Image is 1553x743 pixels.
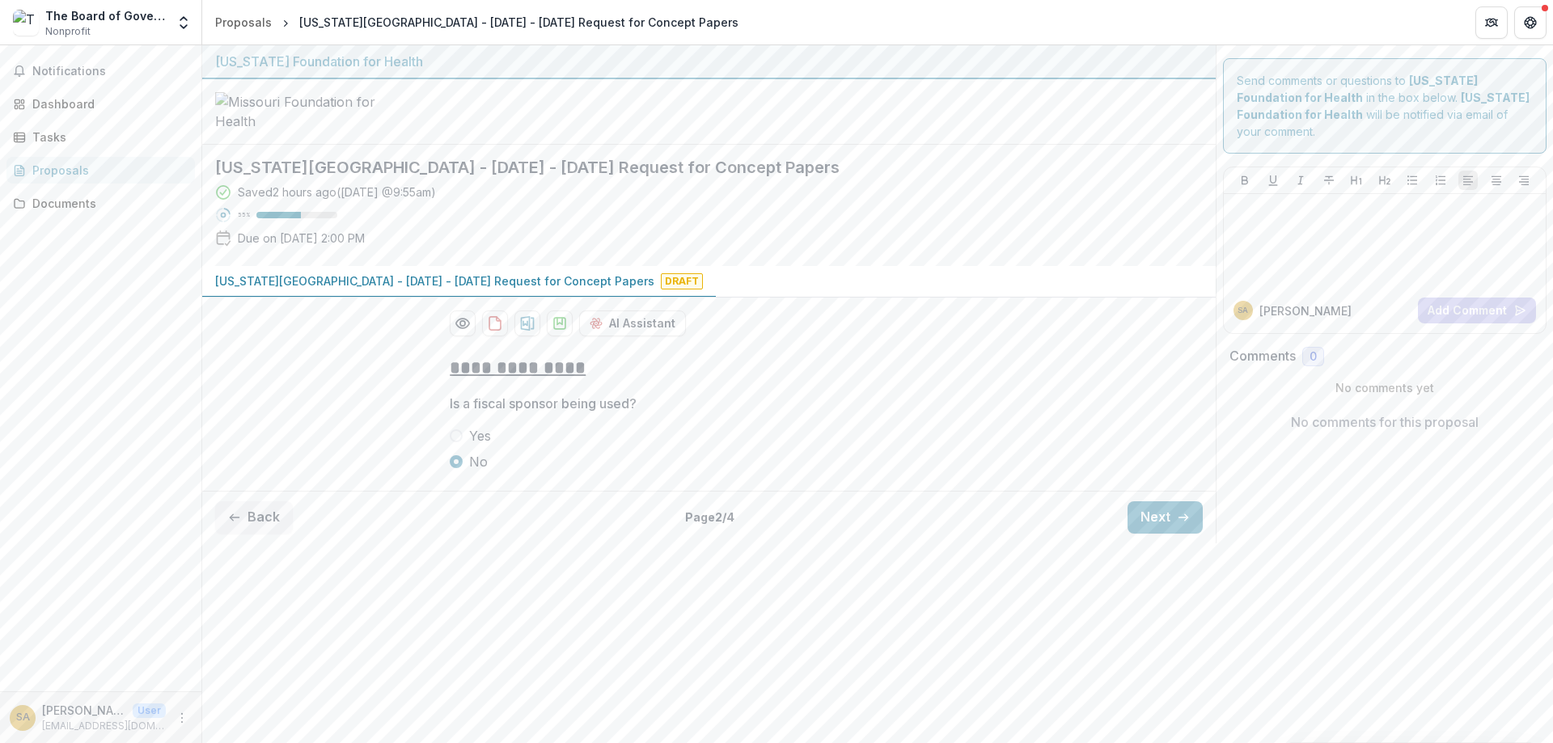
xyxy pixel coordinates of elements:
button: Align Left [1458,171,1478,190]
p: Page 2 / 4 [685,509,734,526]
h2: [US_STATE][GEOGRAPHIC_DATA] - [DATE] - [DATE] Request for Concept Papers [215,158,1177,177]
span: Nonprofit [45,24,91,39]
span: No [469,452,488,471]
span: Draft [661,273,703,289]
button: Add Comment [1418,298,1536,323]
button: More [172,708,192,728]
div: [US_STATE] Foundation for Health [215,52,1203,71]
div: Tasks [32,129,182,146]
button: Preview df024586-f8d7-4a7b-9933-9c94e8988f91-0.pdf [450,310,476,336]
p: [US_STATE][GEOGRAPHIC_DATA] - [DATE] - [DATE] Request for Concept Papers [215,272,654,289]
button: Bold [1235,171,1255,190]
button: Align Right [1514,171,1534,190]
button: Partners [1475,6,1508,39]
button: Ordered List [1431,171,1450,190]
span: 0 [1310,350,1317,364]
p: 55 % [238,209,250,221]
a: Tasks [6,124,195,150]
a: Proposals [209,11,278,34]
button: Get Help [1514,6,1547,39]
div: Dashboard [32,95,182,112]
div: [US_STATE][GEOGRAPHIC_DATA] - [DATE] - [DATE] Request for Concept Papers [299,14,738,31]
p: Due on [DATE] 2:00 PM [238,230,365,247]
button: Open entity switcher [172,6,195,39]
p: No comments yet [1229,379,1541,396]
button: Italicize [1291,171,1310,190]
div: Saved 2 hours ago ( [DATE] @ 9:55am ) [238,184,436,201]
p: [EMAIL_ADDRESS][DOMAIN_NAME] [42,719,166,733]
button: Strike [1319,171,1339,190]
a: Documents [6,190,195,217]
div: Send comments or questions to in the box below. will be notified via email of your comment. [1223,58,1547,154]
span: Yes [469,426,491,445]
button: download-proposal [547,310,573,336]
p: [PERSON_NAME] [1259,302,1352,319]
button: AI Assistant [579,310,686,336]
span: Notifications [32,65,188,78]
button: Notifications [6,58,195,84]
p: User [133,703,166,718]
div: Shannon Ailor [1238,306,1248,315]
div: Documents [32,195,182,212]
img: Missouri Foundation for Health [215,92,377,131]
h2: Comments [1229,348,1296,364]
div: Proposals [215,14,272,31]
p: No comments for this proposal [1291,412,1479,432]
a: Dashboard [6,91,195,117]
button: Align Center [1487,171,1506,190]
div: Proposals [32,162,182,179]
button: Back [215,501,293,534]
button: Heading 2 [1375,171,1394,190]
button: download-proposal [482,310,508,336]
button: Bullet List [1403,171,1422,190]
p: Is a fiscal sponsor being used? [450,394,637,413]
p: [PERSON_NAME] [42,702,126,719]
div: The Board of Governors of [US_STATE][GEOGRAPHIC_DATA] [45,7,166,24]
button: Underline [1263,171,1283,190]
button: download-proposal [514,310,540,336]
div: Shannon Ailor [16,712,30,723]
button: Next [1128,501,1203,534]
img: The Board of Governors of Missouri State University [13,10,39,36]
nav: breadcrumb [209,11,745,34]
button: Heading 1 [1347,171,1366,190]
a: Proposals [6,157,195,184]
